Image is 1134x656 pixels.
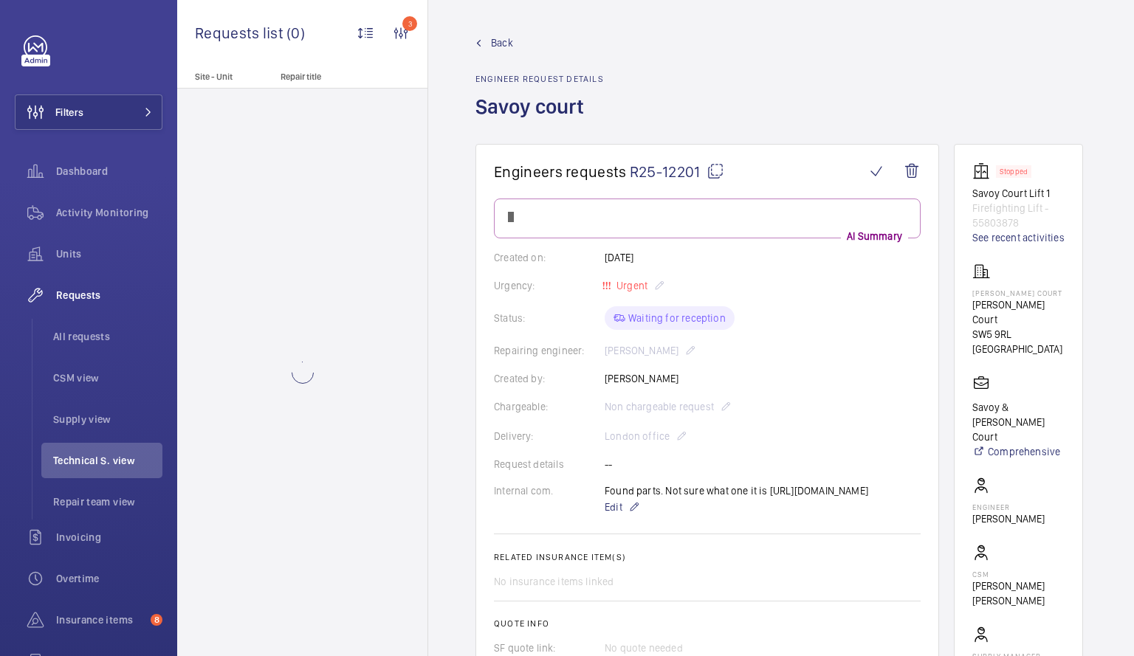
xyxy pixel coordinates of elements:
p: [PERSON_NAME] [972,511,1045,526]
span: Edit [605,500,622,514]
span: Overtime [56,571,162,586]
p: [PERSON_NAME] [PERSON_NAME] [972,579,1065,608]
p: [PERSON_NAME] Court [972,297,1065,327]
p: Engineer [972,503,1045,511]
span: Filters [55,105,83,120]
span: Requests [56,288,162,303]
h2: Related insurance item(s) [494,552,921,562]
span: Invoicing [56,530,162,545]
p: Stopped [1000,169,1028,174]
span: Insurance items [56,612,145,627]
p: Savoy & [PERSON_NAME] Court [972,400,1065,444]
span: Dashboard [56,164,162,179]
span: Repair team view [53,494,162,509]
span: CSM view [53,370,162,385]
p: AI Summary [841,229,908,244]
span: Supply view [53,412,162,427]
p: CSM [972,570,1065,579]
span: Technical S. view [53,453,162,468]
span: R25-12201 [630,162,724,181]
a: See recent activities [972,230,1065,245]
p: [PERSON_NAME] Court [972,289,1065,297]
p: Site - Unit [177,72,275,82]
p: Savoy Court Lift 1 [972,186,1065,201]
span: All requests [53,329,162,344]
span: 8 [151,614,162,626]
p: SW5 9RL [GEOGRAPHIC_DATA] [972,327,1065,356]
button: Filters [15,94,162,130]
img: elevator.svg [972,162,996,180]
p: Repair title [281,72,378,82]
h2: Engineer request details [475,74,604,84]
span: Requests list [195,24,286,42]
span: Activity Monitoring [56,205,162,220]
p: Firefighting Lift - 55803878 [972,201,1065,230]
span: Back [491,35,513,50]
h1: Savoy court [475,93,604,144]
span: Units [56,246,162,261]
span: Engineers requests [494,162,627,181]
a: Comprehensive [972,444,1065,459]
h2: Quote info [494,618,921,629]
